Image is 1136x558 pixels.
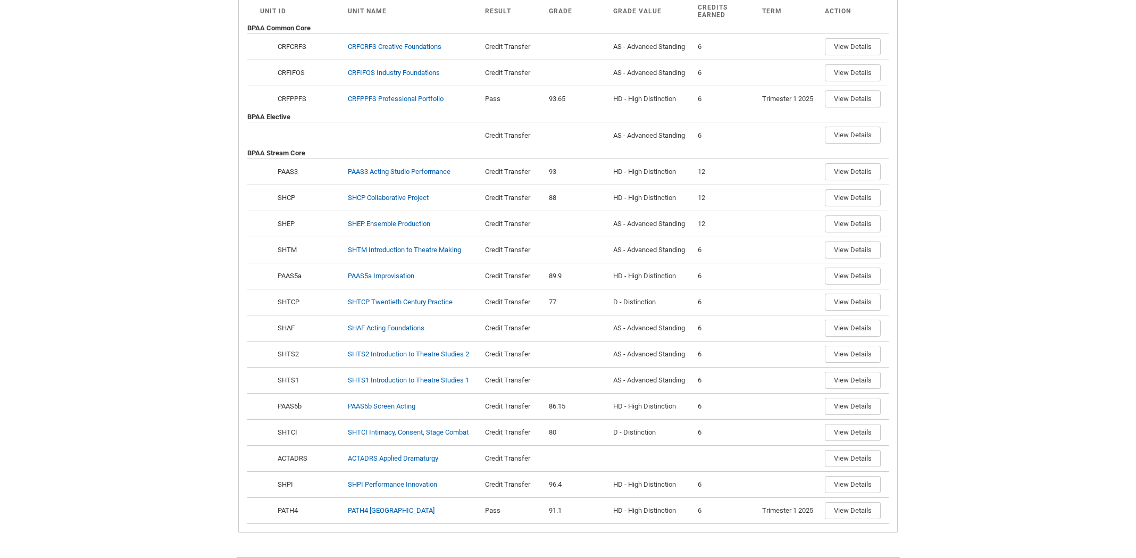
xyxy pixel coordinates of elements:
div: Term [762,7,816,15]
b: BPAA Common Core [247,24,311,32]
div: 6 [698,349,754,360]
div: PATH4 [276,505,339,516]
div: Unit ID [260,7,339,15]
button: View Details [825,398,881,415]
div: 6 [698,401,754,412]
a: SHTCP Twentieth Century Practice [348,298,453,306]
div: Trimester 1 2025 [762,505,816,516]
a: PAAS5a Improvisation [348,272,414,280]
button: View Details [825,372,881,389]
div: AS - Advanced Standing [613,41,689,52]
div: 6 [698,271,754,281]
div: 12 [698,219,754,229]
div: Credit Transfer [485,427,541,438]
div: Credit Transfer [485,41,541,52]
div: Credit Transfer [485,297,541,307]
div: Credit Transfer [485,219,541,229]
a: SHAF Acting Foundations [348,324,424,332]
div: ACTADRS [276,453,339,464]
div: HD - High Distinction [613,271,689,281]
div: 77 [549,297,605,307]
div: ACTADRS Applied Dramaturgy [348,453,438,464]
a: SHEP Ensemble Production [348,220,430,228]
button: View Details [825,64,881,81]
div: Unit Name [348,7,477,15]
a: SHTCI Intimacy, Consent, Stage Combat [348,428,469,436]
div: SHPI [276,479,339,490]
div: 89.9 [549,271,605,281]
div: Credit Transfer [485,166,541,177]
div: Credits Earned [698,4,754,19]
button: View Details [825,294,881,311]
div: Credit Transfer [485,130,541,141]
div: HD - High Distinction [613,166,689,177]
div: 12 [698,193,754,203]
div: Pass [485,505,541,516]
div: Credit Transfer [485,375,541,386]
div: SHEP Ensemble Production [348,219,430,229]
div: Credit Transfer [485,401,541,412]
div: PAAS3 [276,166,339,177]
div: 91.1 [549,505,605,516]
div: SHEP [276,219,339,229]
div: D - Distinction [613,297,689,307]
button: View Details [825,215,881,232]
div: CRFPPFS Professional Portfolio [348,94,444,104]
div: 96.4 [549,479,605,490]
div: CRFIFOS Industry Foundations [348,68,440,78]
div: HD - High Distinction [613,505,689,516]
div: AS - Advanced Standing [613,323,689,334]
div: Credit Transfer [485,68,541,78]
button: View Details [825,189,881,206]
div: CRFPPFS [276,94,339,104]
button: View Details [825,268,881,285]
div: SHTCP Twentieth Century Practice [348,297,453,307]
a: PAAS3 Acting Studio Performance [348,168,450,176]
a: SHCP Collaborative Project [348,194,429,202]
div: 6 [698,375,754,386]
div: PAAS3 Acting Studio Performance [348,166,450,177]
div: PAAS5b [276,401,339,412]
div: Result [485,7,541,15]
button: View Details [825,163,881,180]
div: SHAF [276,323,339,334]
a: CRFCRFS Creative Foundations [348,43,441,51]
div: SHTCP [276,297,339,307]
div: Grade [549,7,605,15]
div: PAAS5a [276,271,339,281]
div: D - Distinction [613,427,689,438]
div: 6 [698,130,754,141]
div: SHTCI [276,427,339,438]
div: 6 [698,505,754,516]
div: Pass [485,94,541,104]
button: View Details [825,241,881,259]
div: HD - High Distinction [613,94,689,104]
div: SHTM [276,245,339,255]
div: PATH4 Australian Theatre [348,505,435,516]
div: 86.15 [549,401,605,412]
div: Action [825,7,876,15]
div: Credit Transfer [485,453,541,464]
div: SHTM Introduction to Theatre Making [348,245,461,255]
div: SHTS2 Introduction to Theatre Studies 2 [348,349,469,360]
div: Grade Value [613,7,689,15]
button: View Details [825,127,881,144]
div: CRFIFOS [276,68,339,78]
div: HD - High Distinction [613,193,689,203]
div: HD - High Distinction [613,479,689,490]
a: SHTM Introduction to Theatre Making [348,246,461,254]
div: Credit Transfer [485,479,541,490]
div: Credit Transfer [485,245,541,255]
div: PAAS5a Improvisation [348,271,414,281]
div: AS - Advanced Standing [613,68,689,78]
div: SHAF Acting Foundations [348,323,424,334]
div: Credit Transfer [485,323,541,334]
a: SHTS2 Introduction to Theatre Studies 2 [348,350,469,358]
div: 88 [549,193,605,203]
div: AS - Advanced Standing [613,219,689,229]
button: View Details [825,320,881,337]
div: 93.65 [549,94,605,104]
div: Credit Transfer [485,193,541,203]
div: HD - High Distinction [613,401,689,412]
div: Credit Transfer [485,349,541,360]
